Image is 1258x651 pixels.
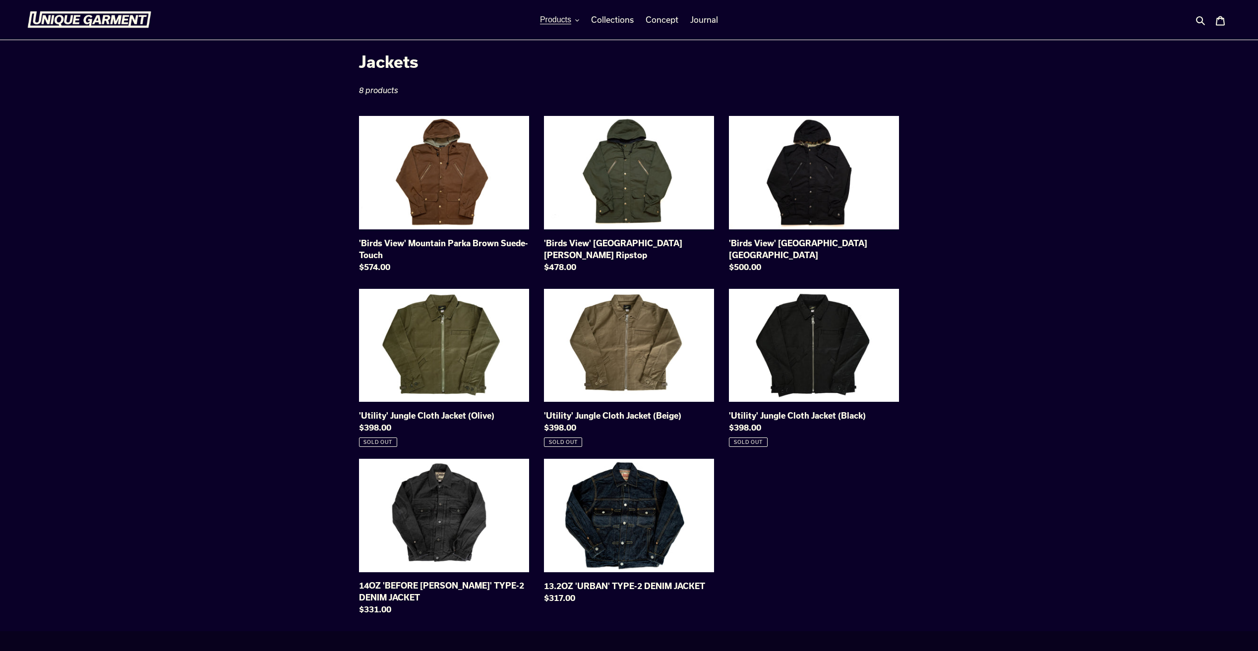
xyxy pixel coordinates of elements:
span: Products [540,15,571,24]
span: Concept [646,15,678,25]
a: Collections [586,12,639,27]
img: Unique Garment [27,11,151,28]
span: Jackets [359,52,419,71]
a: Concept [641,12,683,27]
span: Journal [690,15,718,25]
button: Products [535,12,584,27]
a: Journal [685,12,723,27]
span: Collections [591,15,634,25]
span: 8 products [359,86,398,95]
